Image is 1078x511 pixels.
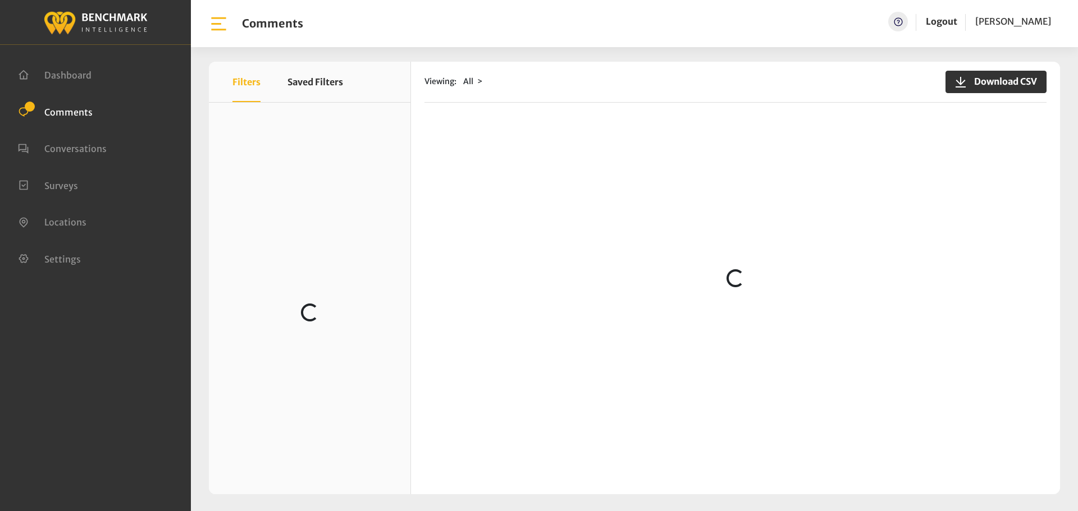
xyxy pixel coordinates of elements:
a: Logout [926,12,957,31]
h1: Comments [242,17,303,30]
img: benchmark [43,8,148,36]
img: bar [209,14,229,34]
span: Settings [44,253,81,264]
a: Surveys [18,179,78,190]
a: Comments [18,105,93,117]
span: Comments [44,106,93,117]
span: Conversations [44,143,107,154]
a: Conversations [18,142,107,153]
a: [PERSON_NAME] [975,12,1051,31]
a: Settings [18,252,81,264]
span: Download CSV [967,75,1037,88]
span: Viewing: [424,76,456,88]
a: Locations [18,215,86,227]
a: Logout [926,16,957,27]
span: Locations [44,217,86,228]
span: [PERSON_NAME] [975,16,1051,27]
a: Dashboard [18,68,92,80]
button: Filters [232,62,261,102]
span: Dashboard [44,70,92,81]
span: All [463,76,473,86]
button: Download CSV [945,71,1047,93]
span: Surveys [44,179,78,191]
button: Saved Filters [287,62,343,102]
